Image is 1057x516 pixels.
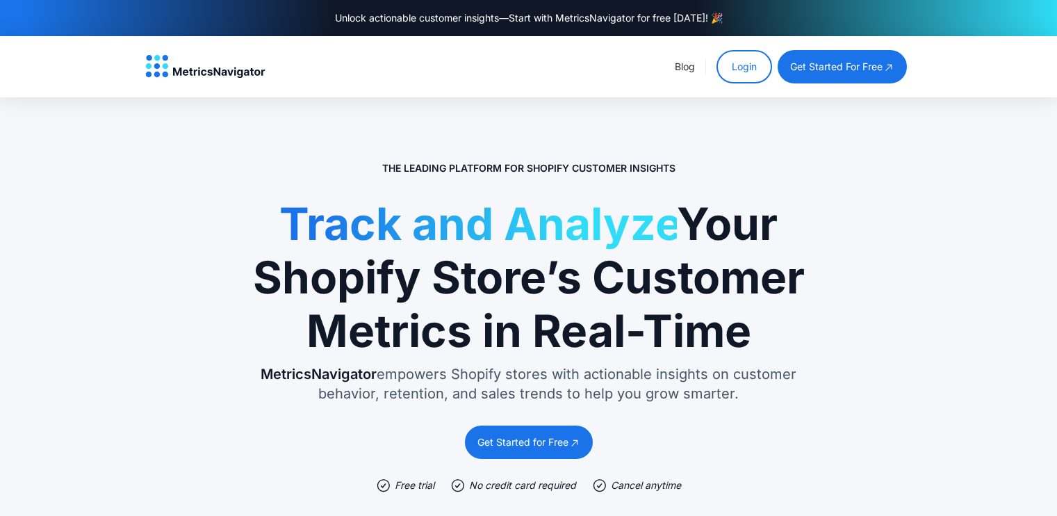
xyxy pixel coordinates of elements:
span: MetricsNavigator [261,366,377,382]
div: Free trial [395,478,434,492]
p: empowers Shopify stores with actionable insights on customer behavior, retention, and sales trend... [251,364,807,403]
a: Get Started for Free [465,426,593,459]
div: Get Started for Free [477,435,568,449]
div: get started for free [790,60,883,74]
div: Cancel anytime [611,478,681,492]
p: The Leading Platform for Shopify Customer Insights [382,161,675,175]
img: MetricsNavigator [145,55,265,79]
h1: Your Shopify Store’s Customer Metrics in Real-Time [251,197,807,357]
img: open [569,437,580,449]
a: home [145,55,265,79]
a: Blog [675,61,695,72]
a: Login [716,50,772,83]
img: check [593,478,607,492]
span: Track and Analyze [279,197,677,250]
a: get started for free [778,50,907,83]
img: check [451,478,465,492]
img: open [883,61,894,73]
img: check [377,478,391,492]
div: No credit card required [469,478,576,492]
div: Unlock actionable customer insights—Start with MetricsNavigator for free [DATE]! 🎉 [335,11,723,25]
